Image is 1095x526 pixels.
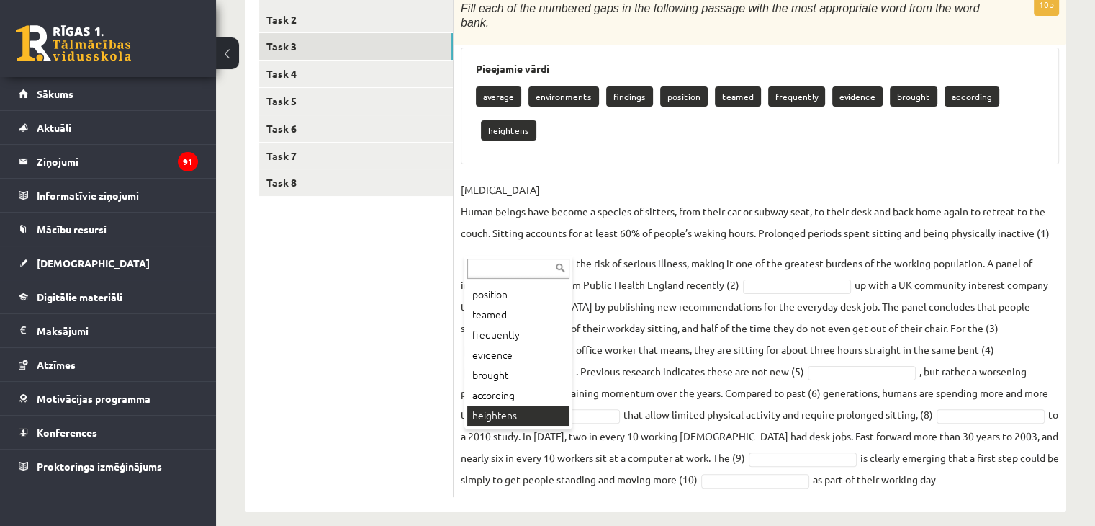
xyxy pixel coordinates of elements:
[467,305,569,325] div: teamed
[467,285,569,305] div: position
[467,365,569,385] div: brought
[467,345,569,365] div: evidence
[467,406,569,426] div: heightens
[467,325,569,345] div: frequently
[467,385,569,406] div: according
